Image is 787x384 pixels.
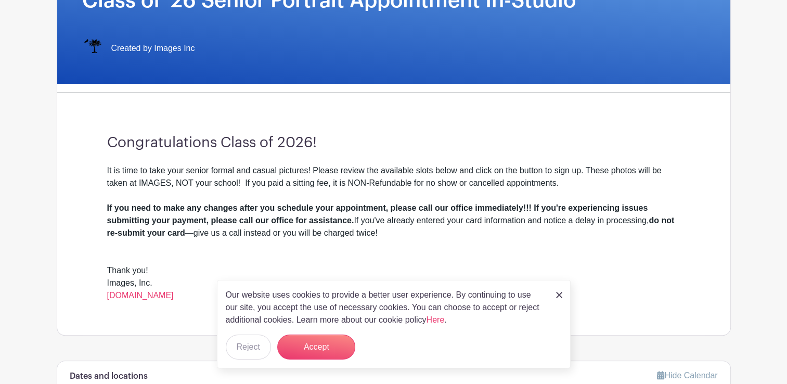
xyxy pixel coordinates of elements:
[107,203,648,225] strong: If you need to make any changes after you schedule your appointment, please call our office immed...
[657,371,717,380] a: Hide Calendar
[107,164,680,189] div: It is time to take your senior formal and casual pictures! Please review the available slots belo...
[70,372,148,381] h6: Dates and locations
[427,315,445,324] a: Here
[107,134,680,152] h3: Congratulations Class of 2026!
[107,291,174,300] a: [DOMAIN_NAME]
[107,264,680,277] div: Thank you!
[82,38,103,59] img: IMAGES%20logo%20transparenT%20PNG%20s.png
[107,216,675,237] strong: do not re-submit your card
[226,289,545,326] p: Our website uses cookies to provide a better user experience. By continuing to use our site, you ...
[107,202,680,239] div: If you've already entered your card information and notice a delay in processing, —give us a call...
[556,292,562,298] img: close_button-5f87c8562297e5c2d7936805f587ecaba9071eb48480494691a3f1689db116b3.svg
[226,335,271,360] button: Reject
[107,277,680,302] div: Images, Inc.
[277,335,355,360] button: Accept
[111,42,195,55] span: Created by Images Inc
